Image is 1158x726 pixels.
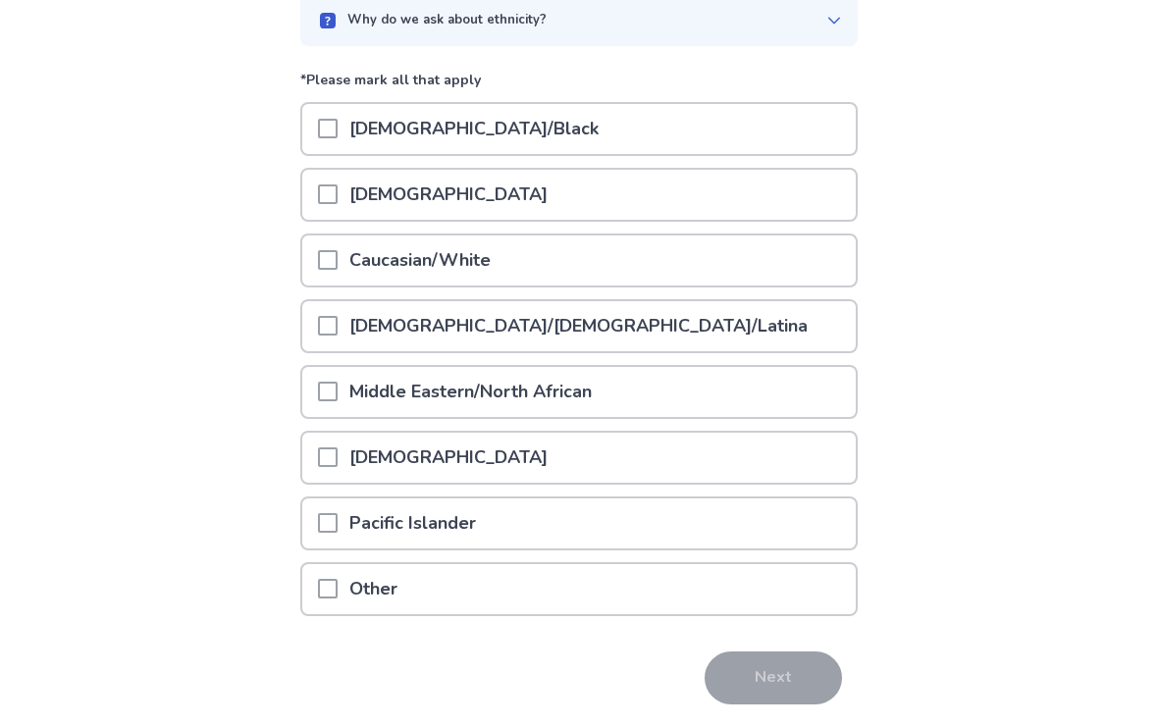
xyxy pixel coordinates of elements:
[338,368,604,418] p: Middle Eastern/North African
[338,236,502,286] p: Caucasian/White
[300,71,858,103] p: *Please mark all that apply
[338,171,559,221] p: [DEMOGRAPHIC_DATA]
[338,302,819,352] p: [DEMOGRAPHIC_DATA]/[DEMOGRAPHIC_DATA]/Latina
[338,105,610,155] p: [DEMOGRAPHIC_DATA]/Black
[705,652,842,705] button: Next
[338,565,409,615] p: Other
[338,434,559,484] p: [DEMOGRAPHIC_DATA]
[347,12,547,31] p: Why do we ask about ethnicity?
[338,499,488,549] p: Pacific Islander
